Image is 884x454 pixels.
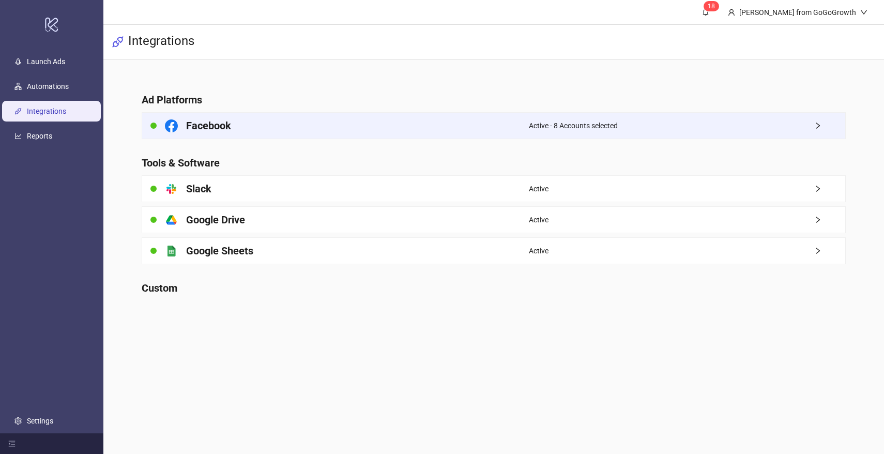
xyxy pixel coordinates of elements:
[142,206,846,233] a: Google DriveActiveright
[186,213,245,227] h4: Google Drive
[186,244,253,258] h4: Google Sheets
[814,185,845,192] span: right
[704,1,719,11] sup: 18
[814,216,845,223] span: right
[27,132,52,140] a: Reports
[8,440,16,447] span: menu-fold
[814,122,845,129] span: right
[529,245,548,256] span: Active
[128,33,194,51] h3: Integrations
[814,247,845,254] span: right
[27,107,66,115] a: Integrations
[142,237,846,264] a: Google SheetsActiveright
[529,183,548,194] span: Active
[142,93,846,107] h4: Ad Platforms
[708,3,711,10] span: 1
[860,9,867,16] span: down
[529,214,548,225] span: Active
[702,8,709,16] span: bell
[112,36,124,48] span: api
[186,118,231,133] h4: Facebook
[529,120,618,131] span: Active - 8 Accounts selected
[27,417,53,425] a: Settings
[711,3,715,10] span: 8
[186,181,211,196] h4: Slack
[142,175,846,202] a: SlackActiveright
[27,82,69,90] a: Automations
[142,156,846,170] h4: Tools & Software
[142,281,846,295] h4: Custom
[735,7,860,18] div: [PERSON_NAME] from GoGoGrowth
[142,112,846,139] a: FacebookActive - 8 Accounts selectedright
[27,57,65,66] a: Launch Ads
[728,9,735,16] span: user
